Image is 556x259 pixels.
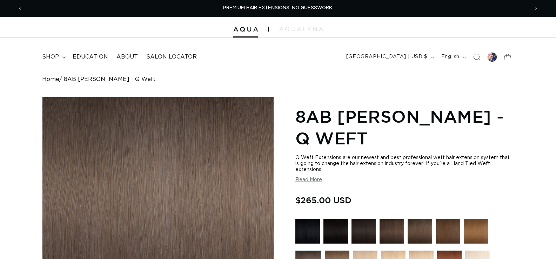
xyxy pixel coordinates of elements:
a: Education [68,49,112,65]
button: [GEOGRAPHIC_DATA] | USD $ [342,50,437,64]
a: 1B Soft Black - Q Weft [351,219,376,247]
button: English [437,50,469,64]
button: Next announcement [528,2,544,15]
img: 2 Dark Brown - Q Weft [380,219,404,244]
a: 4 Medium Brown - Q Weft [436,219,460,247]
span: Education [73,53,108,61]
a: 1N Natural Black - Q Weft [323,219,348,247]
span: [GEOGRAPHIC_DATA] | USD $ [346,53,428,61]
img: 1 Black - Q Weft [295,219,320,244]
button: Read More [295,177,322,183]
span: About [116,53,138,61]
a: Salon Locator [142,49,201,65]
span: PREMIUM HAIR EXTENSIONS. NO GUESSWORK. [223,6,333,10]
a: About [112,49,142,65]
a: 6 Light Brown - Q Weft [464,219,488,247]
a: 4AB Medium Ash Brown - Q Weft [408,219,432,247]
a: 1 Black - Q Weft [295,219,320,247]
span: shop [42,53,59,61]
button: Previous announcement [12,2,28,15]
img: aqualyna.com [279,27,323,31]
span: English [441,53,460,61]
img: 1N Natural Black - Q Weft [323,219,348,244]
nav: breadcrumbs [42,76,514,83]
img: 1B Soft Black - Q Weft [351,219,376,244]
h1: 8AB [PERSON_NAME] - Q Weft [295,105,514,149]
img: 4 Medium Brown - Q Weft [436,219,460,244]
summary: Search [469,49,484,65]
summary: shop [38,49,68,65]
img: 4AB Medium Ash Brown - Q Weft [408,219,432,244]
span: Salon Locator [146,53,197,61]
div: Q Weft Extensions are our newest and best professional weft hair extension system that is going t... [295,155,514,173]
span: $265.00 USD [295,193,351,207]
img: 6 Light Brown - Q Weft [464,219,488,244]
span: 8AB [PERSON_NAME] - Q Weft [64,76,156,83]
a: 2 Dark Brown - Q Weft [380,219,404,247]
a: Home [42,76,59,83]
img: Aqua Hair Extensions [233,27,258,32]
